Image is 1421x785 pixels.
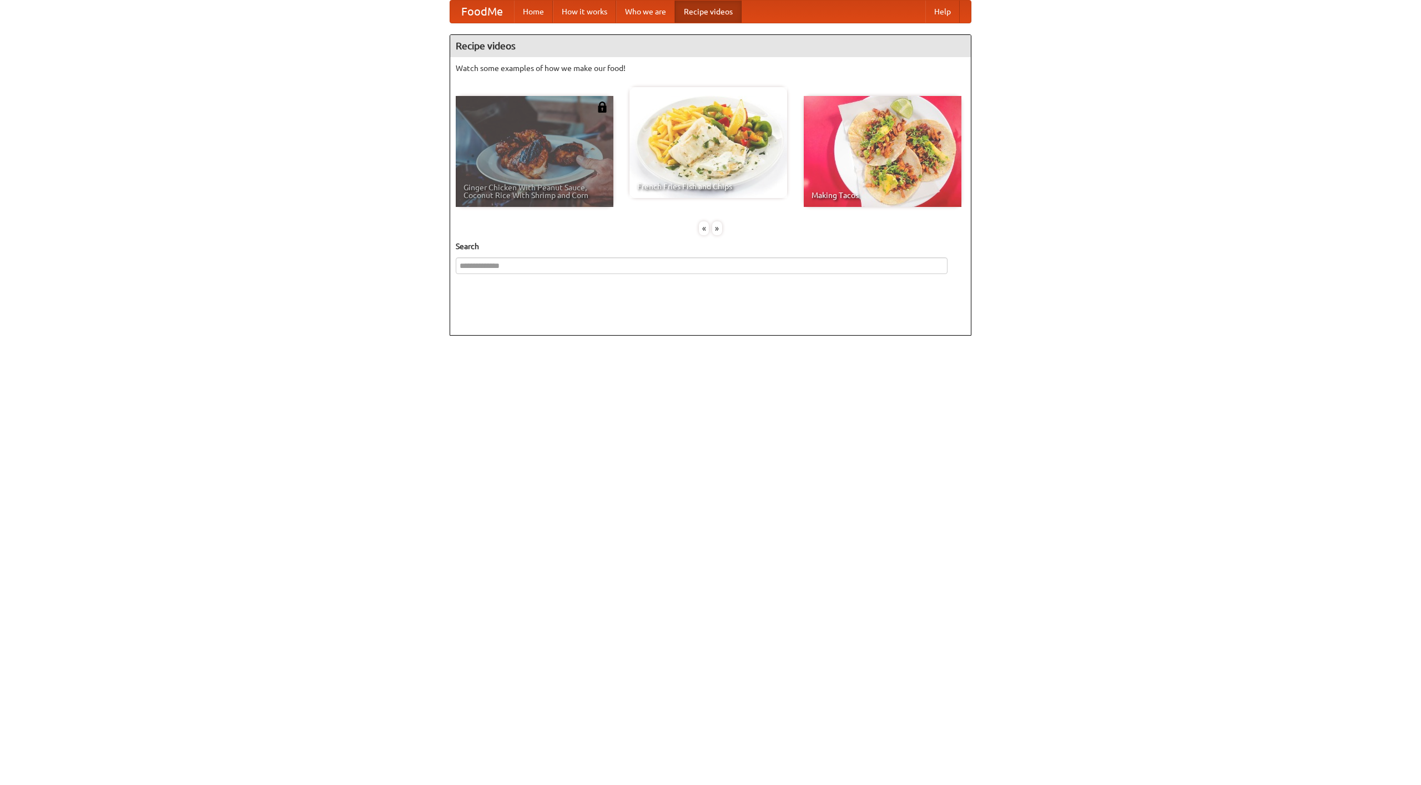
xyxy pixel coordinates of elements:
a: FoodMe [450,1,514,23]
a: Who we are [616,1,675,23]
a: How it works [553,1,616,23]
span: Making Tacos [812,191,954,199]
h4: Recipe videos [450,35,971,57]
a: Making Tacos [804,96,961,207]
p: Watch some examples of how we make our food! [456,63,965,74]
div: » [712,221,722,235]
div: « [699,221,709,235]
img: 483408.png [597,102,608,113]
a: Recipe videos [675,1,742,23]
h5: Search [456,241,965,252]
a: Help [925,1,960,23]
a: Home [514,1,553,23]
span: French Fries Fish and Chips [637,183,779,190]
a: French Fries Fish and Chips [629,87,787,198]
